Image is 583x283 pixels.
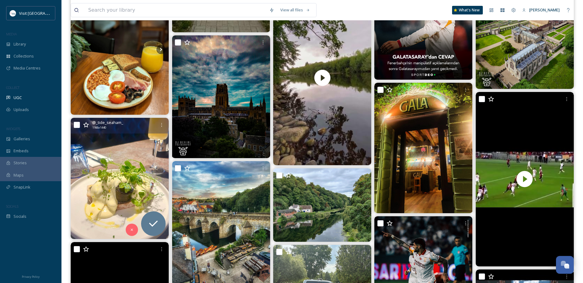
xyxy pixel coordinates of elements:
img: early hours of vacation#gala#lunapiena🌕 #cincin #magiclocation #asolo [374,83,472,213]
span: Privacy Policy [22,275,40,279]
a: [PERSON_NAME] [519,4,563,16]
span: Stories [14,160,27,166]
span: Embeds [14,148,29,154]
span: Uploads [14,107,29,113]
span: SnapLink [14,184,30,190]
span: COLLECT [6,85,19,90]
span: [PERSON_NAME] [529,7,560,13]
span: Galleries [14,136,30,142]
img: 1680077135441.jpeg [10,10,16,16]
img: 📍River Wear - Durham, UK • • • • • #river #riverwear #durham #bridge #landscapecapture #earthfocu... [273,168,371,242]
a: What's New [452,6,483,14]
span: 1166 x 1440 [92,126,106,130]
span: MEDIA [6,32,17,36]
span: Maps [14,172,24,178]
button: Open Chat [556,256,574,274]
video: GAZİANTEP FK NIN PENALTI BEKLEDİĞİ DİĞER POZSİYON.. KARAR DEVAM… SİZCE KARAR DOĞRUMU ? . . . #gal... [476,92,574,266]
img: Sunset Silhouette of Durham Cathedral Durham Cathedral has dominated the city skyline for almost ... [172,35,270,158]
span: UGC [14,95,22,101]
span: WIDGETS [6,126,20,131]
span: Socials [14,213,26,219]
span: Media Centres [14,65,41,71]
span: Collections [14,53,34,59]
span: Visit [GEOGRAPHIC_DATA] [19,10,67,16]
span: Library [14,41,26,47]
img: Start your Saturday right... Enjoy breakfast by the Seaham coastline. We're open from 9am today.🌊... [71,118,169,239]
span: @ _tide_seaham_ [92,120,123,126]
a: Privacy Policy [22,273,40,280]
span: SOCIALS [6,204,18,209]
img: thumbnail [476,92,574,266]
a: View all files [277,4,313,16]
input: Search your library [85,3,266,17]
